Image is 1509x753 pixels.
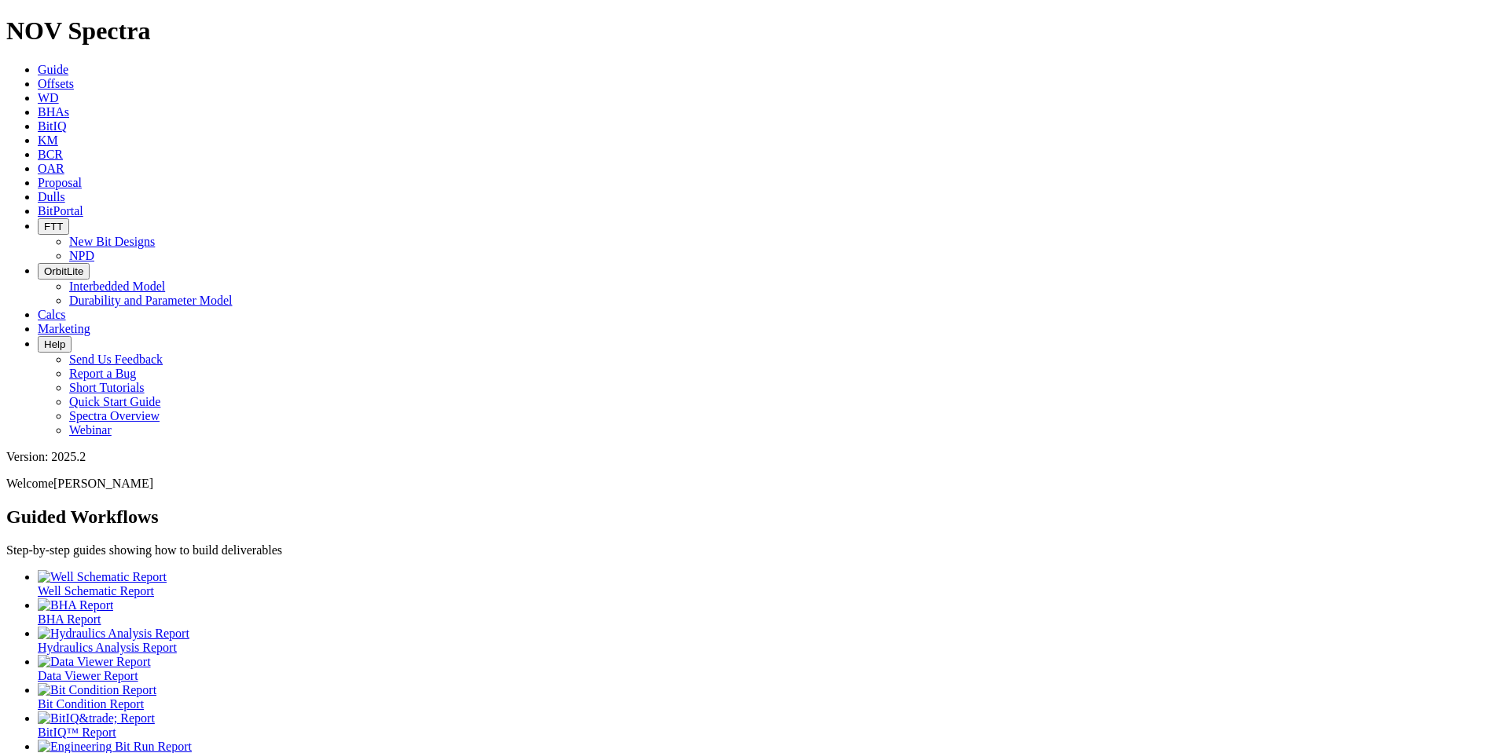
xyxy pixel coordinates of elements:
a: BCR [38,148,63,161]
a: Interbedded Model [69,280,165,293]
a: BHAs [38,105,69,119]
a: Proposal [38,176,82,189]
button: OrbitLite [38,263,90,280]
a: Well Schematic Report Well Schematic Report [38,570,1503,598]
h1: NOV Spectra [6,16,1503,46]
a: Hydraulics Analysis Report Hydraulics Analysis Report [38,627,1503,654]
span: [PERSON_NAME] [53,477,153,490]
button: FTT [38,218,69,235]
a: Webinar [69,423,112,437]
a: New Bit Designs [69,235,155,248]
img: Data Viewer Report [38,655,151,669]
a: BitPortal [38,204,83,217]
a: BitIQ [38,119,66,133]
span: Data Viewer Report [38,669,138,682]
a: Send Us Feedback [69,353,163,366]
span: BitIQ™ Report [38,726,116,739]
a: Offsets [38,77,74,90]
img: Well Schematic Report [38,570,167,584]
a: Dulls [38,190,65,203]
button: Help [38,336,72,353]
img: BitIQ&trade; Report [38,711,155,726]
a: BitIQ&trade; Report BitIQ™ Report [38,711,1503,739]
img: BHA Report [38,598,113,612]
h2: Guided Workflows [6,506,1503,528]
a: Data Viewer Report Data Viewer Report [38,655,1503,682]
a: Calcs [38,308,66,321]
span: BHA Report [38,612,101,626]
span: FTT [44,221,63,232]
a: Guide [38,63,68,76]
a: Quick Start Guide [69,395,160,408]
div: Version: 2025.2 [6,450,1503,464]
span: Well Schematic Report [38,584,154,598]
img: Hydraulics Analysis Report [38,627,189,641]
span: OrbitLite [44,265,83,277]
a: Report a Bug [69,367,136,380]
a: Durability and Parameter Model [69,294,233,307]
a: NPD [69,249,94,262]
span: Hydraulics Analysis Report [38,641,177,654]
a: BHA Report BHA Report [38,598,1503,626]
a: Short Tutorials [69,381,145,394]
p: Step-by-step guides showing how to build deliverables [6,543,1503,557]
a: Marketing [38,322,90,335]
span: Help [44,338,65,350]
a: WD [38,91,59,104]
img: Bit Condition Report [38,683,156,697]
a: Spectra Overview [69,409,160,422]
span: Bit Condition Report [38,697,144,711]
a: Bit Condition Report Bit Condition Report [38,683,1503,711]
p: Welcome [6,477,1503,491]
a: OAR [38,162,64,175]
a: KM [38,133,58,147]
